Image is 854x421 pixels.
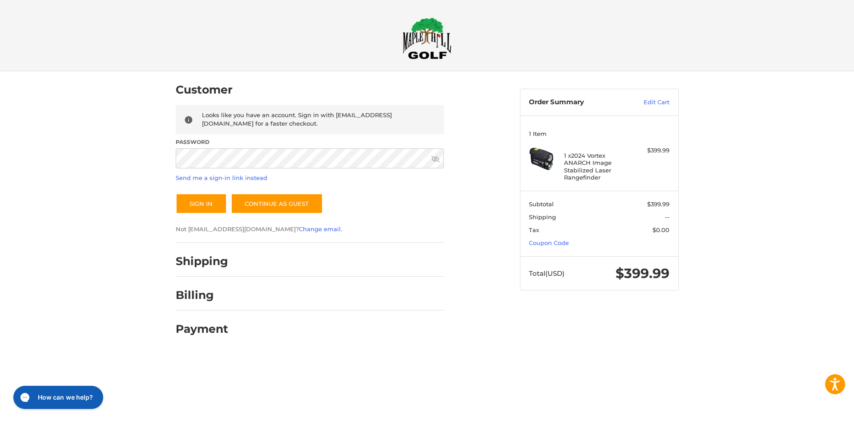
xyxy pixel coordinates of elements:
[529,200,554,208] span: Subtotal
[176,83,233,97] h2: Customer
[299,225,341,233] a: Change email
[529,130,669,137] h3: 1 Item
[529,213,556,221] span: Shipping
[564,152,632,181] h4: 1 x 2024 Vortex ANARCH Image Stabilized Laser Rangefinder
[403,17,451,59] img: Maple Hill Golf
[9,383,106,412] iframe: Gorgias live chat messenger
[634,146,669,155] div: $399.99
[624,98,669,107] a: Edit Cart
[176,138,444,146] label: Password
[176,288,228,302] h2: Billing
[176,322,228,336] h2: Payment
[202,111,392,127] span: Looks like you have an account. Sign in with [EMAIL_ADDRESS][DOMAIN_NAME] for a faster checkout.
[665,213,669,221] span: --
[176,193,227,214] button: Sign In
[176,174,267,181] a: Send me a sign-in link instead
[529,98,624,107] h3: Order Summary
[616,265,669,282] span: $399.99
[653,226,669,233] span: $0.00
[176,254,228,268] h2: Shipping
[529,239,569,246] a: Coupon Code
[529,269,564,278] span: Total (USD)
[529,226,539,233] span: Tax
[231,193,323,214] a: Continue as guest
[176,225,444,234] p: Not [EMAIL_ADDRESS][DOMAIN_NAME]? .
[647,200,669,208] span: $399.99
